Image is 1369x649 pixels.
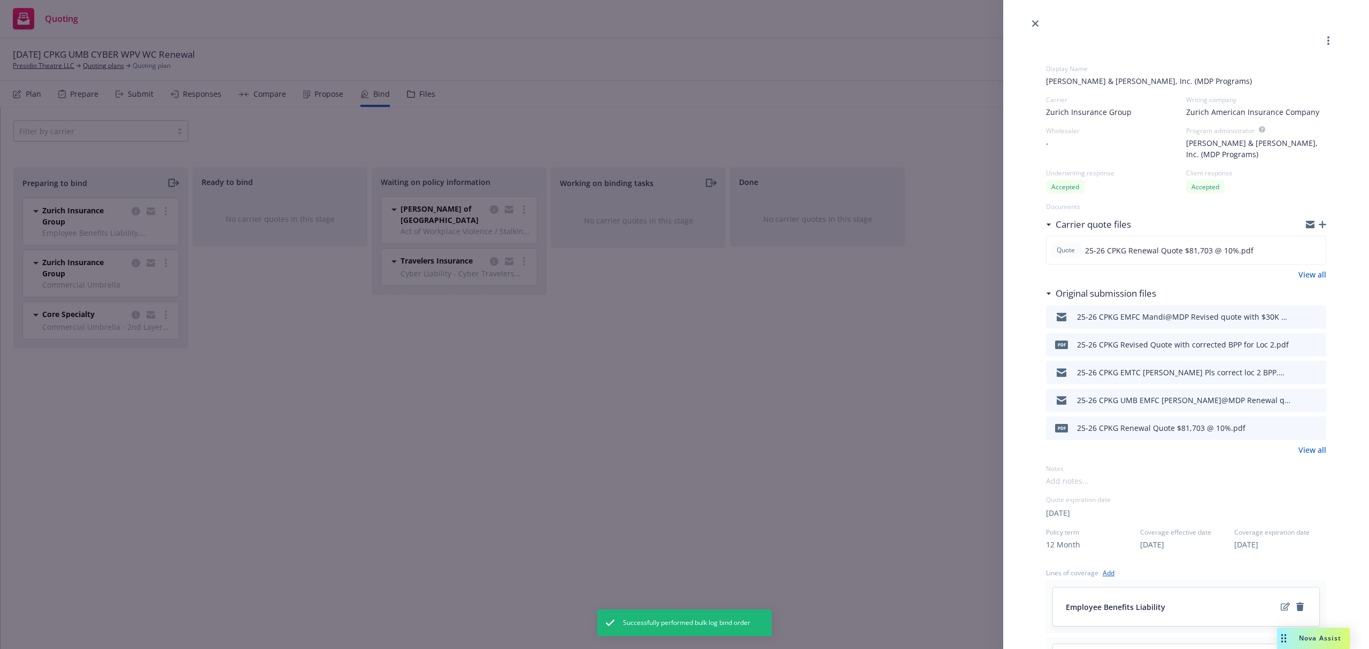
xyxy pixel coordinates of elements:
[1186,106,1319,118] span: Zurich American Insurance Company
[1046,495,1326,504] div: Quote expiration date
[1312,311,1322,323] button: preview file
[1046,568,1098,577] div: Lines of coverage
[1029,17,1042,30] a: close
[1077,422,1245,434] div: 25-26 CPKG Renewal Quote $81,703 @ 10%.pdf
[1046,528,1138,537] span: Policy term
[1312,422,1322,435] button: preview file
[623,618,750,628] span: Successfully performed bulk log bind order
[1046,464,1326,473] div: Notes
[1312,366,1322,379] button: preview file
[1046,64,1326,73] div: Display Name
[1312,394,1322,407] button: preview file
[1046,180,1085,194] div: Accepted
[1055,245,1076,255] span: Quote
[1295,311,1304,323] button: download file
[1277,628,1350,649] button: Nova Assist
[1077,339,1289,350] div: 25-26 CPKG Revised Quote with corrected BPP for Loc 2.pdf
[1055,341,1068,349] span: pdf
[1046,95,1186,104] div: Carrier
[1046,126,1186,135] div: Wholesaler
[1046,106,1132,118] span: Zurich Insurance Group
[1312,244,1321,257] button: preview file
[1312,338,1322,351] button: preview file
[1046,137,1049,149] span: -
[1298,269,1326,280] a: View all
[1140,539,1164,550] button: [DATE]
[1186,126,1255,135] div: Program administrator
[1103,567,1114,578] a: Add
[1295,422,1304,435] button: download file
[1295,394,1304,407] button: download file
[1186,180,1225,194] div: Accepted
[1046,507,1070,519] button: [DATE]
[1046,75,1326,87] span: [PERSON_NAME] & [PERSON_NAME], Inc. (MDP Programs)
[1056,287,1156,300] h3: Original submission files
[1140,528,1232,537] span: Coverage effective date
[1077,311,1291,322] div: 25-26 CPKG EMFC Mandi@MDP Revised quote with $30K BPP for Loc 2.msg
[1055,424,1068,432] span: pdf
[1234,539,1258,550] button: [DATE]
[1186,168,1326,177] div: Client response
[1046,218,1131,231] div: Carrier quote files
[1077,367,1291,378] div: 25-26 CPKG EMTC [PERSON_NAME] Pls correct loc 2 BPP.msg
[1234,528,1326,537] span: Coverage expiration date
[1299,633,1341,643] span: Nova Assist
[1186,137,1326,160] span: [PERSON_NAME] & [PERSON_NAME], Inc. (MDP Programs)
[1295,338,1304,351] button: download file
[1277,628,1290,649] div: Drag to move
[1046,539,1080,550] button: 12 Month
[1295,366,1304,379] button: download file
[1294,600,1306,613] a: remove
[1279,600,1291,613] a: edit
[1046,202,1326,211] div: Documents
[1046,168,1186,177] div: Underwriting response
[1046,287,1156,300] div: Original submission files
[1056,218,1131,231] h3: Carrier quote files
[1295,244,1303,257] button: download file
[1085,245,1253,256] span: 25-26 CPKG Renewal Quote $81,703 @ 10%.pdf
[1322,34,1335,47] a: more
[1186,95,1326,104] div: Writing company
[1066,601,1165,613] span: Employee Benefits Liability
[1077,395,1291,406] div: 25-26 CPKG UMB EMFC [PERSON_NAME]@MDP Renewal quote.msg
[1298,444,1326,455] a: View all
